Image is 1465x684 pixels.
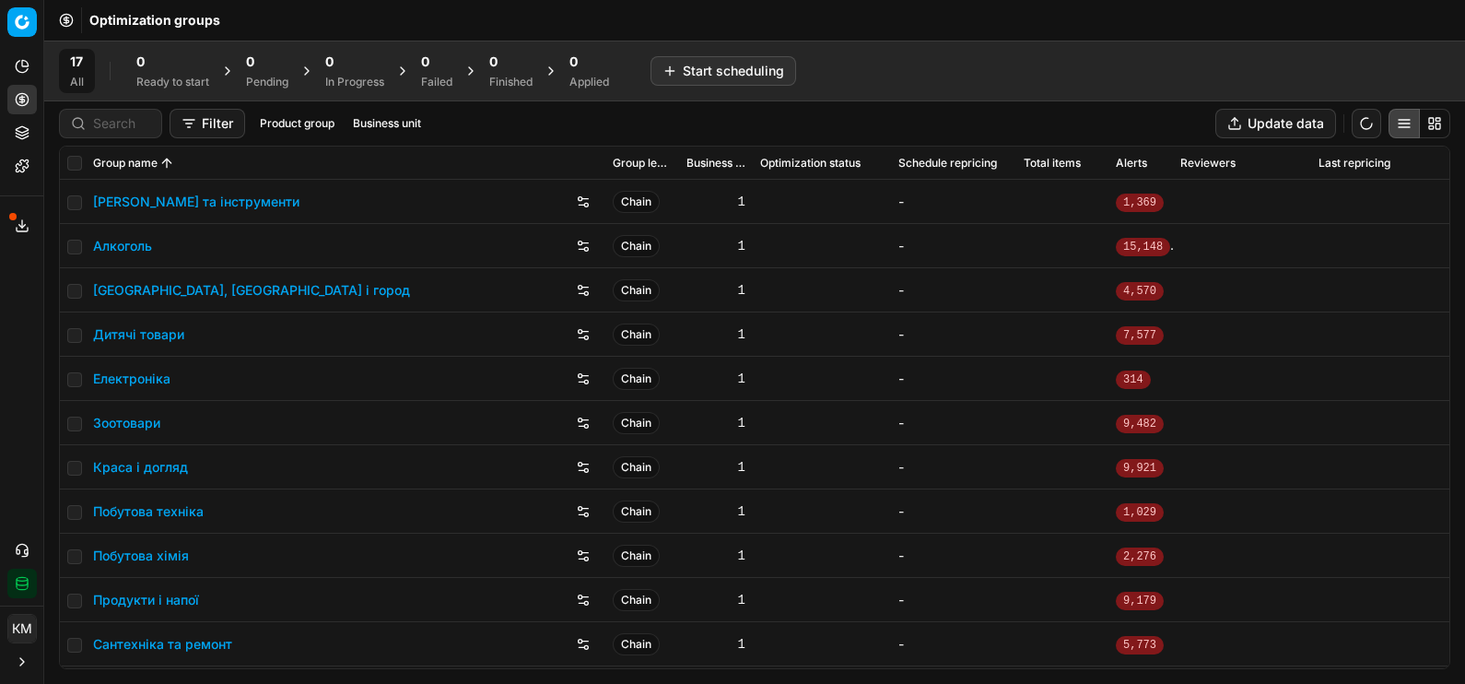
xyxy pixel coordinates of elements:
div: 1 [686,281,745,300]
span: 0 [421,53,429,71]
span: 4,570 [1116,282,1164,301]
span: КM [8,615,36,643]
span: Optimization groups [89,11,220,29]
div: 1 [686,237,745,255]
span: 0 [325,53,334,71]
td: - [891,180,1016,224]
span: 9,921 [1116,459,1164,478]
a: Краса і догляд [93,458,188,477]
div: 1 [686,458,745,477]
span: Group name [93,156,158,171]
td: - [891,489,1016,534]
span: Total items [1024,156,1081,171]
span: Alerts [1116,156,1147,171]
span: 5,773 [1116,636,1164,655]
td: - [891,357,1016,401]
td: - [891,622,1016,666]
span: Chain [613,456,660,478]
a: Побутова хімія [93,547,189,565]
a: Алкоголь [93,237,152,255]
span: 1,029 [1116,503,1164,522]
span: 0 [489,53,498,71]
span: Chain [613,368,660,390]
div: 1 [686,547,745,565]
td: - [891,268,1016,313]
button: Start scheduling [650,56,796,86]
span: Chain [613,279,660,301]
span: Chain [613,545,660,567]
div: 1 [686,591,745,609]
span: 0 [136,53,145,71]
span: Optimization status [760,156,861,171]
td: - [891,578,1016,622]
span: 314 [1116,371,1151,389]
span: 7,577 [1116,326,1164,345]
span: 1,369 [1116,194,1164,212]
input: Search [93,114,150,133]
td: - [891,313,1016,357]
span: 0 [246,53,254,71]
span: 9,179 [1116,592,1164,610]
span: Chain [613,191,660,213]
div: In Progress [325,75,384,89]
button: Product group [252,112,342,135]
div: Pending [246,75,288,89]
td: - [891,401,1016,445]
button: Filter [170,109,245,138]
nav: breadcrumb [89,11,220,29]
a: Продукти і напої [93,591,199,609]
span: Schedule repricing [898,156,997,171]
div: 1 [686,325,745,344]
td: - [891,445,1016,489]
div: Applied [569,75,609,89]
a: [GEOGRAPHIC_DATA], [GEOGRAPHIC_DATA] і город [93,281,410,300]
span: Chain [613,633,660,655]
a: Сантехніка та ремонт [93,635,232,654]
button: Business unit [346,112,428,135]
div: 1 [686,193,745,211]
a: Дитячі товари [93,325,184,344]
button: Update data [1215,109,1336,138]
span: Last repricing [1318,156,1390,171]
button: Sorted by Group name ascending [158,154,176,172]
td: - [891,534,1016,578]
div: Failed [421,75,452,89]
a: Зоотовари [93,414,160,432]
span: Group level [613,156,672,171]
div: All [70,75,84,89]
span: Chain [613,501,660,523]
a: Електроніка [93,370,170,388]
a: Побутова техніка [93,502,204,521]
span: 17 [70,53,83,71]
span: 15,148 [1116,238,1170,256]
div: 1 [686,370,745,388]
div: 1 [686,635,745,654]
div: Finished [489,75,533,89]
span: Chain [613,235,660,257]
span: 9,482 [1116,415,1164,433]
span: Reviewers [1180,156,1236,171]
button: КM [7,614,37,643]
span: 2,276 [1116,548,1164,566]
span: 0 [569,53,578,71]
span: Business unit [686,156,745,171]
a: [PERSON_NAME] та інструменти [93,193,299,211]
span: Chain [613,412,660,434]
div: Ready to start [136,75,209,89]
div: 1 [686,502,745,521]
div: 1 [686,414,745,432]
span: Chain [613,589,660,611]
span: Chain [613,324,660,346]
td: - [891,224,1016,268]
